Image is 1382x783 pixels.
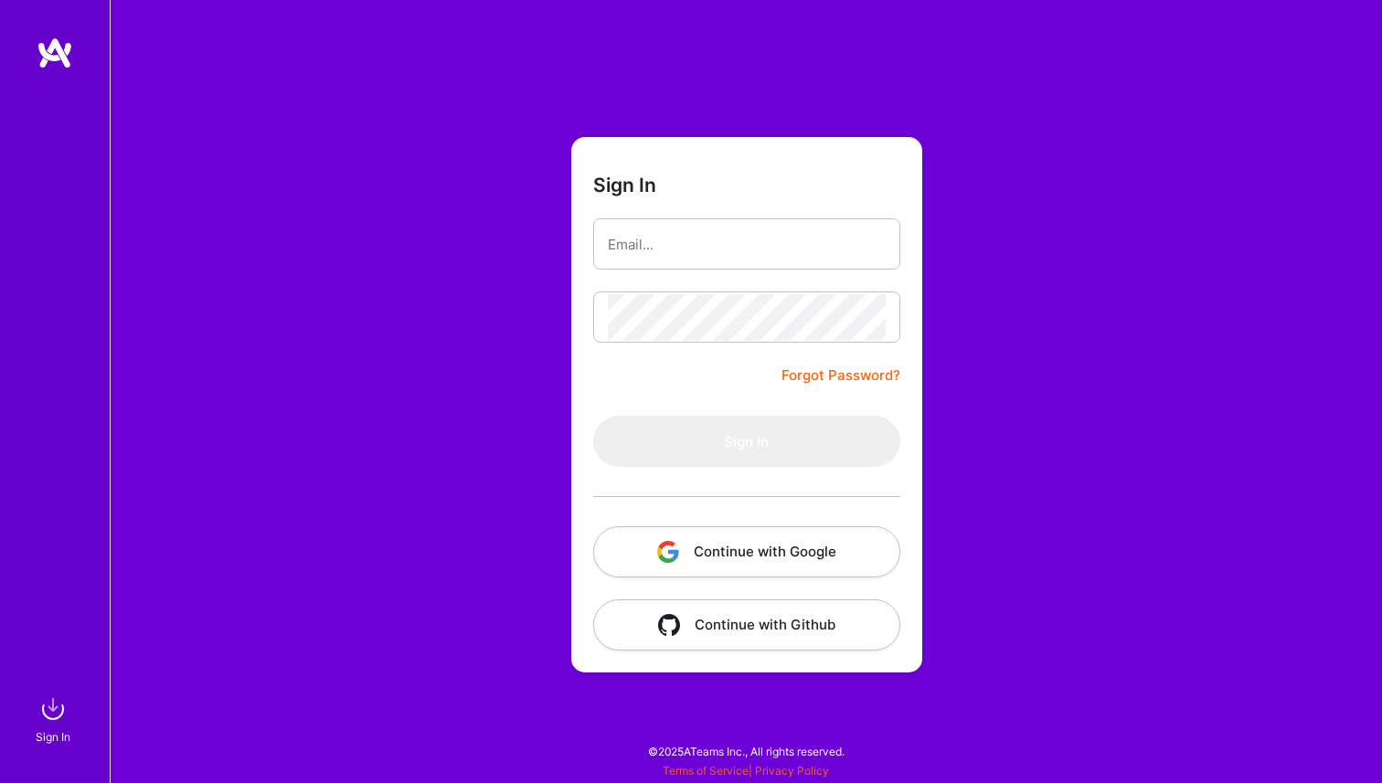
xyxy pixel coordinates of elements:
[593,599,900,651] button: Continue with Github
[38,691,71,746] a: sign inSign In
[781,365,900,386] a: Forgot Password?
[110,728,1382,774] div: © 2025 ATeams Inc., All rights reserved.
[663,764,749,778] a: Terms of Service
[608,221,886,268] input: Email...
[37,37,73,69] img: logo
[593,526,900,577] button: Continue with Google
[658,614,680,636] img: icon
[593,174,656,196] h3: Sign In
[663,764,829,778] span: |
[35,691,71,727] img: sign in
[755,764,829,778] a: Privacy Policy
[36,727,70,746] div: Sign In
[593,416,900,467] button: Sign In
[657,541,679,563] img: icon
